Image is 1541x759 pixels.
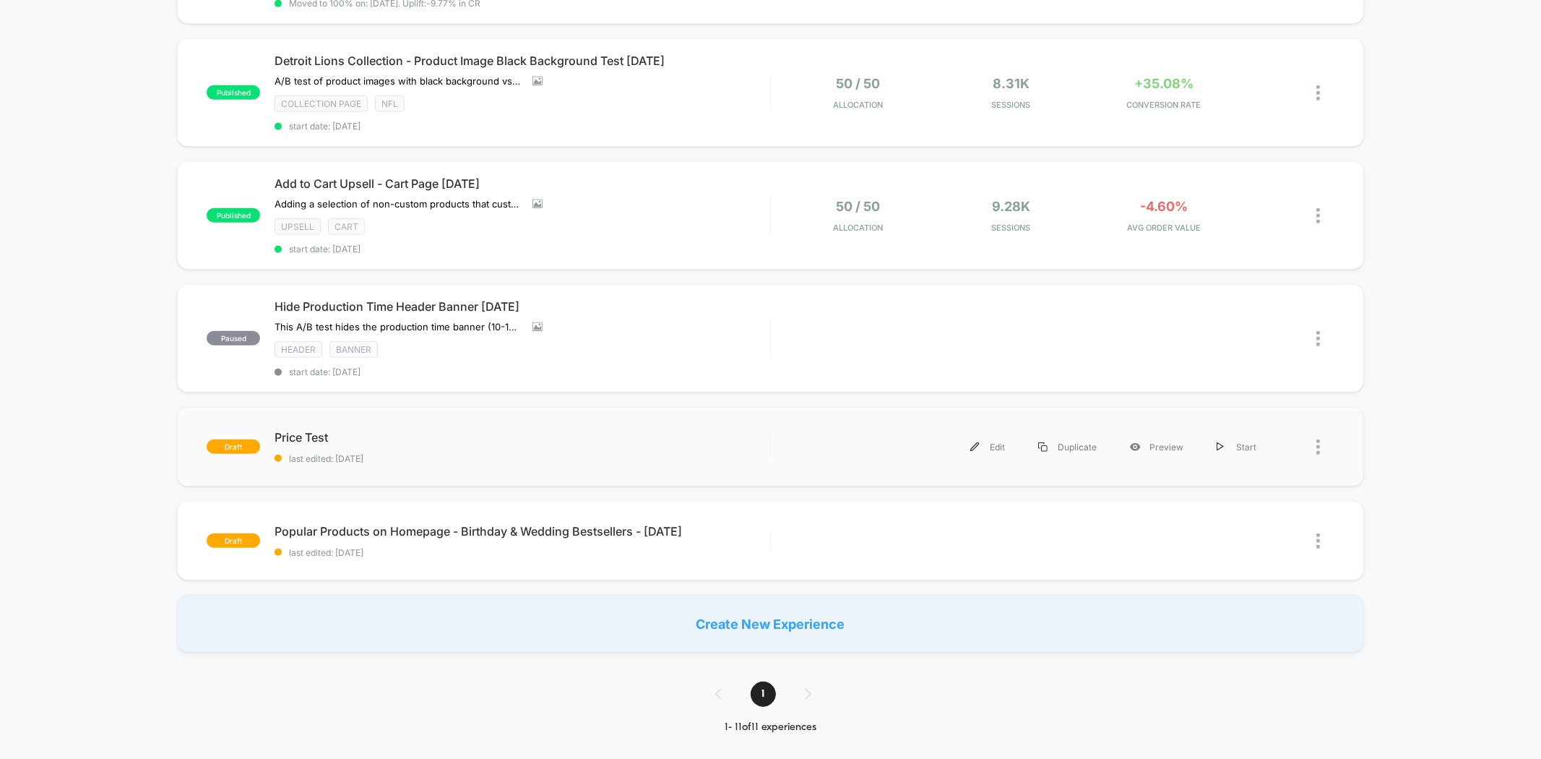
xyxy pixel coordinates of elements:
[275,524,769,539] span: Popular Products on Homepage - Birthday & Wedding Bestsellers - [DATE]
[275,244,769,254] span: start date: [DATE]
[1134,76,1193,91] span: +35.08%
[275,321,522,333] span: This A/B test hides the production time banner (10-14 days) in the global header of the website. ...
[375,95,405,112] span: NFL
[992,199,1030,214] span: 9.28k
[751,682,776,707] span: 1
[328,218,365,235] span: Cart
[275,430,769,445] span: Price Test
[275,453,769,464] span: last edited: [DATE]
[837,199,881,214] span: 50 / 50
[1091,223,1237,233] span: AVG ORDER VALUE
[275,547,769,558] span: last edited: [DATE]
[207,331,260,346] span: paused
[1316,533,1320,549] img: close
[275,366,769,377] span: start date: [DATE]
[1316,331,1320,346] img: close
[275,53,769,68] span: Detroit Lions Collection - Product Image Black Background Test [DATE]
[275,198,522,210] span: Adding a selection of non-custom products that customers can add to their cart while on the Cart ...
[275,75,522,87] span: A/B test of product images with black background vs control.Goal(s): Improve adds to cart, conver...
[275,121,769,132] span: start date: [DATE]
[938,100,1084,110] span: Sessions
[1200,431,1273,463] div: Start
[1022,431,1113,463] div: Duplicate
[1091,100,1237,110] span: CONVERSION RATE
[207,85,260,100] span: published
[1316,85,1320,100] img: close
[1038,442,1048,452] img: menu
[207,208,260,223] span: published
[938,223,1084,233] span: Sessions
[207,439,260,454] span: draft
[970,442,980,452] img: menu
[954,431,1022,463] div: Edit
[275,218,321,235] span: Upsell
[275,95,368,112] span: Collection Page
[1316,208,1320,223] img: close
[1113,431,1200,463] div: Preview
[837,76,881,91] span: 50 / 50
[834,223,884,233] span: Allocation
[177,595,1363,653] div: Create New Experience
[1217,442,1224,452] img: menu
[993,76,1030,91] span: 8.31k
[207,533,260,548] span: draft
[275,299,769,314] span: Hide Production Time Header Banner [DATE]
[275,176,769,191] span: Add to Cart Upsell - Cart Page [DATE]
[834,100,884,110] span: Allocation
[701,721,840,734] div: 1 - 11 of 11 experiences
[1316,439,1320,455] img: close
[329,341,378,358] span: Banner
[1140,199,1188,214] span: -4.60%
[275,341,322,358] span: Header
